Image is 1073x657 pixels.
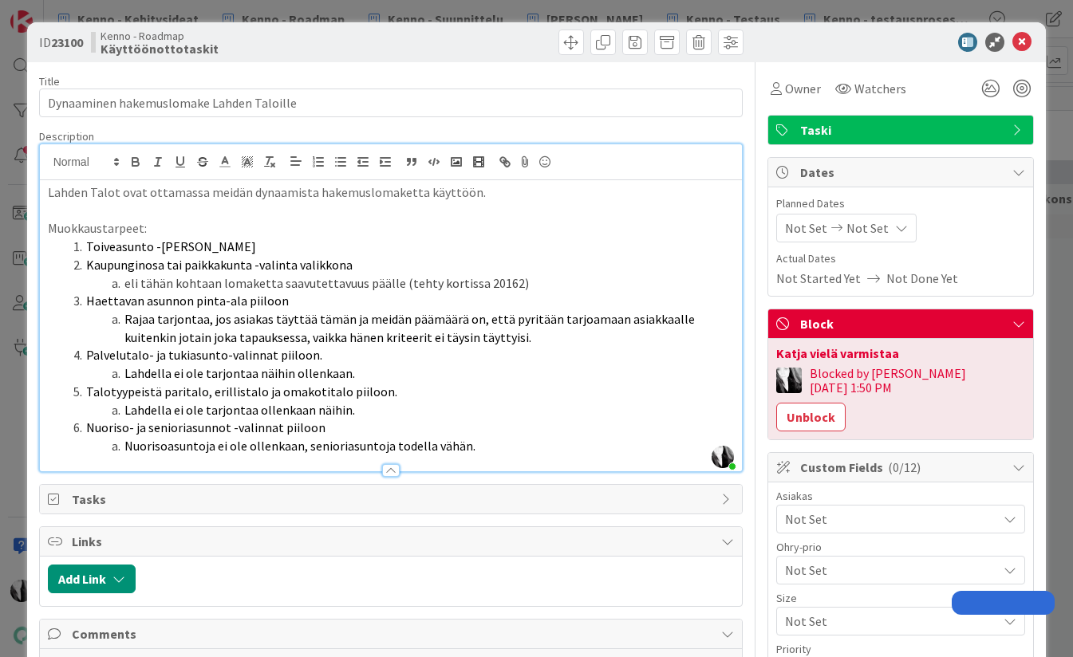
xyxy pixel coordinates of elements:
span: Nuoriso- ja senioriasunnot -valinnat piiloon [86,419,325,435]
span: Nuorisoasuntoja ei ole ollenkaan, senioriasuntoja todella vähän. [124,438,475,454]
b: Käyttöönottotaskit [101,42,219,55]
button: Unblock [776,403,846,431]
span: Kaupunginosa tai paikkakunta -valinta valikkona [86,257,353,273]
span: Not Set [785,218,827,238]
span: Taski [800,120,1004,140]
span: Dates [800,163,1004,182]
span: ID [39,33,83,52]
span: Comments [72,624,714,643]
span: Planned Dates [776,195,1025,212]
span: Not Set [785,559,989,581]
span: Lahdella ei ole tarjontaa näihin ollenkaan. [124,365,355,381]
span: Not Started Yet [776,269,861,288]
div: Size [776,592,1025,604]
input: type card name here... [39,89,744,117]
div: Blocked by [PERSON_NAME] [DATE] 1:50 PM [810,366,1025,395]
span: Watchers [854,79,906,98]
img: KV [776,368,802,393]
label: Title [39,74,60,89]
span: Not Set [846,218,889,238]
b: 23100 [51,34,83,50]
span: Kenno - Roadmap [101,30,219,42]
p: Lahden Talot ovat ottamassa meidän dynaamista hakemuslomaketta käyttöön. [48,183,735,202]
span: Haettavan asunnon pinta-ala piiloon [86,293,289,309]
div: Priority [776,643,1025,655]
span: Not Set [785,509,997,529]
span: Tasks [72,490,714,509]
span: Palvelutalo- ja tukiasunto-valinnat piiloon. [86,347,322,363]
div: Asiakas [776,490,1025,502]
span: ( 0/12 ) [888,459,921,475]
button: Add Link [48,565,136,593]
span: Not Done Yet [886,269,958,288]
p: Muokkaustarpeet: [48,219,735,238]
span: Rajaa tarjontaa, jos asiakas täyttää tämän ja meidän päämäärä on, että pyritään tarjoamaan asiakk... [124,311,697,345]
span: Talotyypeistä paritalo, erillistalo ja omakotitalo piiloon. [86,384,397,399]
span: Not Set [785,610,989,632]
span: Links [72,532,714,551]
div: Ohry-prio [776,541,1025,553]
span: Owner [785,79,821,98]
span: Custom Fields [800,458,1004,477]
div: Katja vielä varmistaa [776,347,1025,360]
span: Lahdella ei ole tarjontaa ollenkaan näihin. [124,402,355,418]
span: Description [39,129,94,144]
img: NJeoDMAkI7olAfcB8apQQuw5P4w6Wbbi.jpg [712,446,734,468]
li: eli tähän kohtaan lomaketta saavutettavuus päälle (tehty kortissa 20162) [67,274,735,293]
span: Actual Dates [776,250,1025,267]
span: Toiveasunto -[PERSON_NAME] [86,238,256,254]
span: Block [800,314,1004,333]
